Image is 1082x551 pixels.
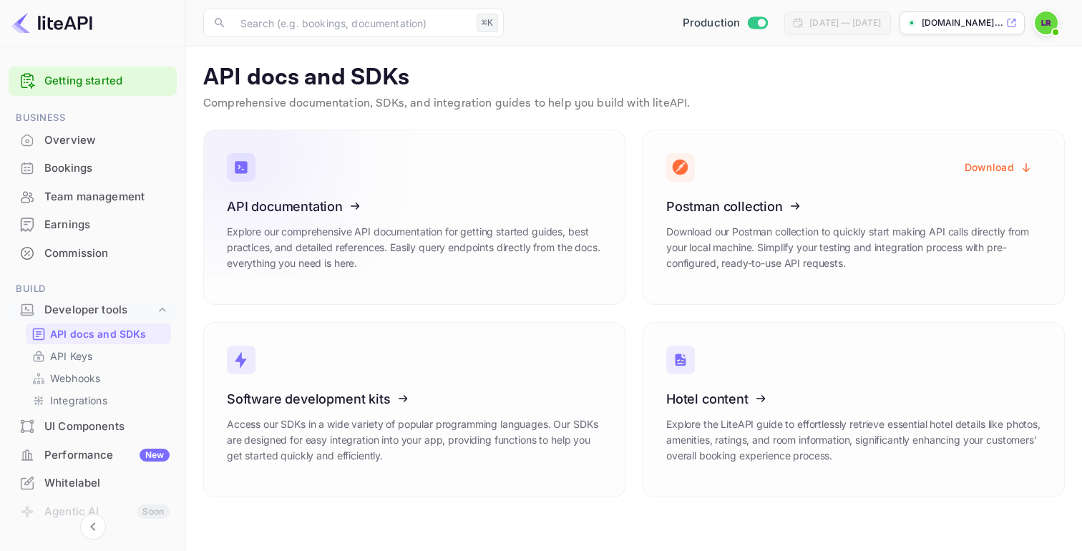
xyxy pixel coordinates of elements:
[44,447,170,464] div: Performance
[44,73,170,89] a: Getting started
[9,127,177,155] div: Overview
[140,449,170,462] div: New
[44,217,170,233] div: Earnings
[9,155,177,181] a: Bookings
[203,130,625,305] a: API documentationExplore our comprehensive API documentation for getting started guides, best pra...
[50,348,92,364] p: API Keys
[9,442,177,468] a: PerformanceNew
[922,16,1003,29] p: [DOMAIN_NAME]...
[9,110,177,126] span: Business
[1035,11,1058,34] img: Lital Rabiner
[9,469,177,497] div: Whitelabel
[227,391,602,406] h3: Software development kits
[9,127,177,153] a: Overview
[666,416,1041,464] p: Explore the LiteAPI guide to effortlessly retrieve essential hotel details like photos, amenities...
[683,15,741,31] span: Production
[44,160,170,177] div: Bookings
[9,183,177,210] a: Team management
[31,393,165,408] a: Integrations
[203,322,625,497] a: Software development kitsAccess our SDKs in a wide variety of popular programming languages. Our ...
[9,281,177,297] span: Build
[44,302,155,318] div: Developer tools
[31,326,165,341] a: API docs and SDKs
[956,153,1041,181] button: Download
[26,390,171,411] div: Integrations
[26,323,171,344] div: API docs and SDKs
[477,14,498,32] div: ⌘K
[26,368,171,389] div: Webhooks
[643,322,1065,497] a: Hotel contentExplore the LiteAPI guide to effortlessly retrieve essential hotel details like phot...
[31,348,165,364] a: API Keys
[44,245,170,262] div: Commission
[44,475,170,492] div: Whitelabel
[9,442,177,469] div: PerformanceNew
[50,326,147,341] p: API docs and SDKs
[50,371,100,386] p: Webhooks
[232,9,471,37] input: Search (e.g. bookings, documentation)
[9,240,177,266] a: Commission
[9,67,177,96] div: Getting started
[26,346,171,366] div: API Keys
[666,391,1041,406] h3: Hotel content
[677,15,774,31] div: Switch to Sandbox mode
[203,64,1065,92] p: API docs and SDKs
[44,419,170,435] div: UI Components
[44,132,170,149] div: Overview
[9,155,177,182] div: Bookings
[44,533,170,550] div: API Logs
[9,211,177,239] div: Earnings
[9,240,177,268] div: Commission
[80,514,106,540] button: Collapse navigation
[809,16,881,29] div: [DATE] — [DATE]
[666,224,1041,271] p: Download our Postman collection to quickly start making API calls directly from your local machin...
[44,189,170,205] div: Team management
[9,183,177,211] div: Team management
[11,11,92,34] img: LiteAPI logo
[203,95,1065,112] p: Comprehensive documentation, SDKs, and integration guides to help you build with liteAPI.
[9,413,177,439] a: UI Components
[31,371,165,386] a: Webhooks
[666,199,1041,214] h3: Postman collection
[50,393,107,408] p: Integrations
[9,298,177,323] div: Developer tools
[9,469,177,496] a: Whitelabel
[9,413,177,441] div: UI Components
[9,211,177,238] a: Earnings
[227,416,602,464] p: Access our SDKs in a wide variety of popular programming languages. Our SDKs are designed for eas...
